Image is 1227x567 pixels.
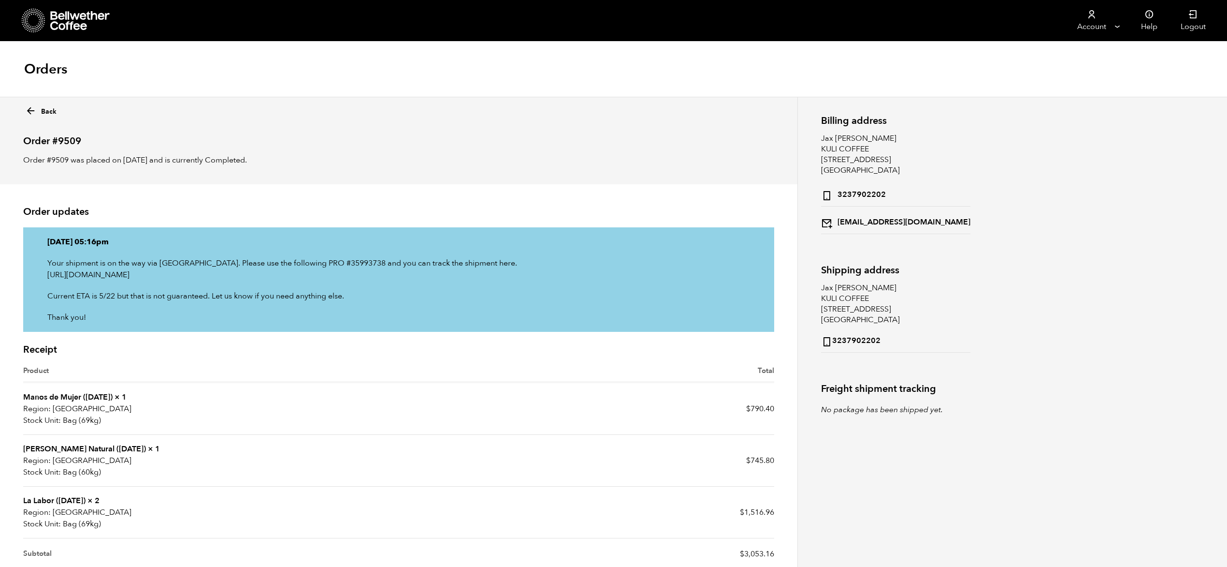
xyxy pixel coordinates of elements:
[23,206,774,218] h2: Order updates
[23,365,399,383] th: Product
[25,103,57,117] a: Back
[23,415,61,426] strong: Stock Unit:
[47,269,130,280] a: [URL][DOMAIN_NAME]
[47,236,750,248] p: [DATE] 05:16pm
[23,466,61,478] strong: Stock Unit:
[821,215,970,229] strong: [EMAIL_ADDRESS][DOMAIN_NAME]
[821,333,881,347] strong: 3237902202
[23,507,399,518] p: [GEOGRAPHIC_DATA]
[23,518,399,530] p: Bag (69kg)
[87,495,100,506] strong: × 2
[47,257,750,281] p: Your shipment is on the way via [GEOGRAPHIC_DATA]. Please use the following PRO #35993738 and you...
[740,549,774,559] span: 3,053.16
[399,365,774,383] th: Total
[23,127,774,147] h2: Order #9509
[23,518,61,530] strong: Stock Unit:
[746,455,774,466] bdi: 745.80
[23,538,399,564] th: Subtotal
[740,507,774,518] bdi: 1,516.96
[148,444,160,454] strong: × 1
[23,392,113,403] a: Manos de Mujer ([DATE])
[746,455,751,466] span: $
[821,404,943,415] i: No package has been shipped yet.
[821,187,886,201] strong: 3237902202
[23,154,774,166] p: Order #9509 was placed on [DATE] and is currently Completed.
[23,466,399,478] p: Bag (60kg)
[821,133,970,234] address: Jax [PERSON_NAME] KULI COFFEE [STREET_ADDRESS] [GEOGRAPHIC_DATA]
[821,283,970,353] address: Jax [PERSON_NAME] KULI COFFEE [STREET_ADDRESS] [GEOGRAPHIC_DATA]
[23,444,146,454] a: [PERSON_NAME] Natural ([DATE])
[23,507,51,518] strong: Region:
[115,392,127,403] strong: × 1
[23,415,399,426] p: Bag (69kg)
[23,403,51,415] strong: Region:
[23,455,399,466] p: [GEOGRAPHIC_DATA]
[23,344,774,356] h2: Receipt
[821,115,970,126] h2: Billing address
[740,549,744,559] span: $
[23,403,399,415] p: [GEOGRAPHIC_DATA]
[23,455,51,466] strong: Region:
[821,383,1204,394] h2: Freight shipment tracking
[821,265,970,276] h2: Shipping address
[746,403,751,414] span: $
[746,403,774,414] bdi: 790.40
[47,312,750,323] p: Thank you!
[23,495,86,506] a: La Labor ([DATE])
[47,290,750,302] p: Current ETA is 5/22 but that is not guaranteed. Let us know if you need anything else.
[24,60,67,78] h1: Orders
[740,507,744,518] span: $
